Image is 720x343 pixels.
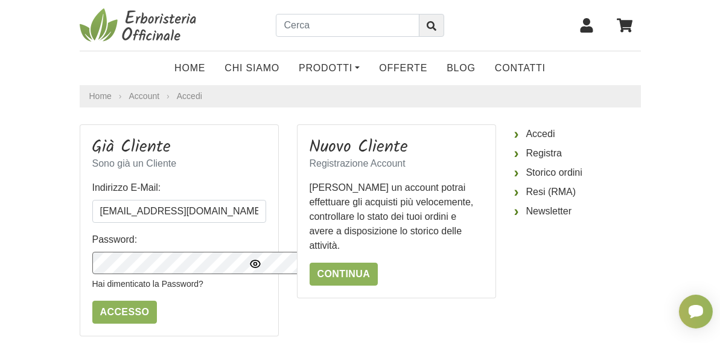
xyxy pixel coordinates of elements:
a: Home [89,90,112,103]
a: Resi (RMA) [514,182,641,202]
label: Password: [92,232,138,247]
a: Prodotti [289,56,369,80]
a: Newsletter [514,202,641,221]
p: [PERSON_NAME] un account potrai effettuare gli acquisti più velocemente, controllare lo stato dei... [310,181,483,253]
a: Chi Siamo [215,56,289,80]
h3: Nuovo Cliente [310,137,483,158]
h3: Già Cliente [92,137,266,158]
a: Accedi [514,124,641,144]
a: Account [129,90,160,103]
a: Hai dimenticato la Password? [92,279,203,289]
a: Continua [310,263,378,286]
a: Blog [437,56,485,80]
a: OFFERTE [369,56,437,80]
p: Sono già un Cliente [92,156,266,171]
a: Home [165,56,215,80]
a: Registra [514,144,641,163]
nav: breadcrumb [80,85,641,107]
label: Indirizzo E-Mail: [92,181,161,195]
input: Accesso [92,301,158,324]
input: Cerca [276,14,419,37]
p: Registrazione Account [310,156,483,171]
input: Indirizzo E-Mail: [92,200,266,223]
iframe: Smartsupp widget button [679,295,713,329]
a: Storico ordini [514,163,641,182]
a: Contatti [485,56,555,80]
img: Erboristeria Officinale [80,7,200,43]
a: Accedi [177,91,202,101]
